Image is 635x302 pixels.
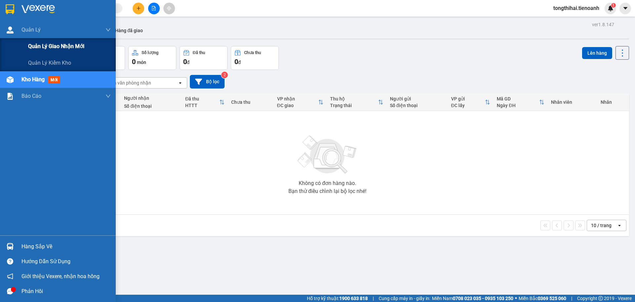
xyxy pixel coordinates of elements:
button: Số lượng0món [128,46,176,70]
strong: 1900 633 818 [339,296,368,301]
span: Miền Nam [432,295,513,302]
div: Nhãn [601,99,626,105]
span: caret-down [622,5,628,11]
div: Không có đơn hàng nào. [299,181,356,186]
button: Bộ lọc [190,75,225,89]
span: ⚪️ [515,297,517,300]
span: món [137,60,146,65]
div: 10 / trang [591,222,612,229]
span: mới [48,76,60,84]
div: Hướng dẫn sử dụng [21,257,111,267]
button: caret-down [619,3,631,14]
span: Giới thiệu Vexere, nhận hoa hồng [21,272,100,280]
span: tongthihai.tienoanh [548,4,605,12]
span: Miền Bắc [519,295,566,302]
span: Quản Lý [21,26,41,34]
img: logo-vxr [6,4,14,14]
span: question-circle [7,258,13,265]
div: Chưa thu [231,99,271,105]
span: 0 [234,58,238,66]
div: Số điện thoại [390,103,444,108]
div: ver 1.8.147 [592,21,614,28]
button: file-add [148,3,160,14]
span: copyright [598,296,603,301]
img: warehouse-icon [7,76,14,83]
strong: 0708 023 035 - 0935 103 250 [453,296,513,301]
div: Ngày ĐH [497,103,539,108]
span: plus [136,6,141,11]
div: Người nhận [124,95,179,101]
th: Toggle SortBy [448,93,494,111]
button: aim [163,3,175,14]
div: Chưa thu [244,50,261,55]
div: Số lượng [142,50,158,55]
div: Phản hồi [21,286,111,296]
sup: 2 [221,72,228,78]
img: svg+xml;base64,PHN2ZyBjbGFzcz0ibGlzdC1wbHVnX19zdmciIHhtbG5zPSJodHRwOi8vd3d3LnczLm9yZy8yMDAwL3N2Zy... [294,132,360,178]
span: Cung cấp máy in - giấy in: [379,295,430,302]
span: Hỗ trợ kỹ thuật: [307,295,368,302]
span: file-add [151,6,156,11]
div: Chọn văn phòng nhận [106,80,151,86]
div: Nhân viên [551,99,594,105]
span: đ [238,60,241,65]
span: đ [187,60,190,65]
span: Quản lý giao nhận mới [28,42,84,50]
span: Kho hàng [21,76,45,83]
svg: open [178,80,183,86]
span: Quản lý kiểm kho [28,59,71,67]
img: warehouse-icon [7,27,14,33]
img: warehouse-icon [7,243,14,250]
img: solution-icon [7,93,14,100]
div: HTTT [185,103,219,108]
button: Chưa thu0đ [231,46,279,70]
span: aim [167,6,171,11]
div: Thu hộ [330,96,378,101]
div: Mã GD [497,96,539,101]
div: VP gửi [451,96,485,101]
div: Người gửi [390,96,444,101]
div: Trạng thái [330,103,378,108]
th: Toggle SortBy [327,93,387,111]
button: Hàng đã giao [110,23,148,38]
span: 0 [132,58,136,66]
div: Hàng sắp về [21,242,111,252]
div: Bạn thử điều chỉnh lại bộ lọc nhé! [288,189,366,194]
button: Đã thu0đ [180,46,228,70]
span: | [571,295,572,302]
div: ĐC lấy [451,103,485,108]
strong: 0369 525 060 [538,296,566,301]
th: Toggle SortBy [182,93,228,111]
div: VP nhận [277,96,318,101]
span: down [106,93,111,99]
span: down [106,27,111,32]
span: message [7,288,13,294]
div: Đã thu [185,96,219,101]
button: Lên hàng [582,47,612,59]
span: 0 [183,58,187,66]
th: Toggle SortBy [493,93,548,111]
th: Toggle SortBy [274,93,327,111]
img: icon-new-feature [608,5,614,11]
div: ĐC giao [277,103,318,108]
span: notification [7,273,13,279]
sup: 1 [611,3,616,8]
span: | [373,295,374,302]
div: Số điện thoại [124,103,179,109]
span: Báo cáo [21,92,41,100]
svg: open [617,223,622,228]
span: 1 [612,3,614,8]
button: plus [133,3,144,14]
div: Đã thu [193,50,205,55]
